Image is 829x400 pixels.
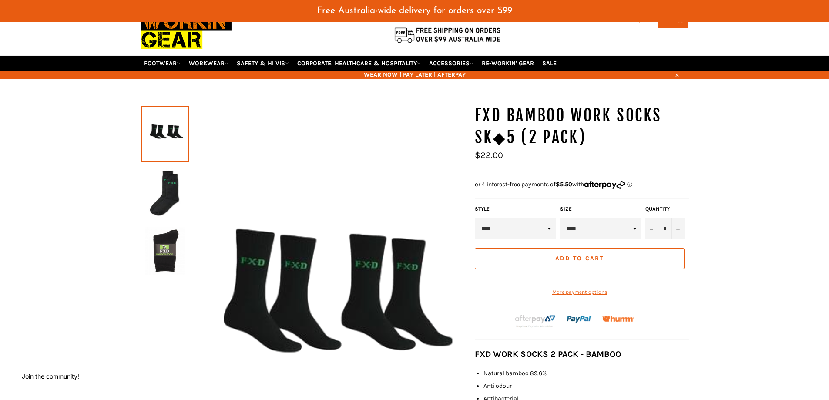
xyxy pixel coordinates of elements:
span: WEAR NOW | PAY LATER | AFTERPAY [141,71,689,79]
span: Add to Cart [555,255,604,262]
img: Workin Gear leaders in Workwear, Safety Boots, PPE, Uniforms. Australia's No.1 in Workwear [141,6,232,55]
img: FXD BAMBOO WORK SOCKS SK◆5 (2 Pack) - Workin' Gear [145,168,185,216]
a: CORPORATE, HEALTHCARE & HOSPITALITY [294,56,424,71]
a: FOOTWEAR [141,56,184,71]
strong: FXD WORK SOCKS 2 PACK - BAMBOO [475,349,621,359]
span: $22.00 [475,150,503,160]
label: Style [475,205,556,213]
span: Free Australia-wide delivery for orders over $99 [317,6,512,15]
img: FXD BAMBOO WORK SOCKS SK◆5 (2 Pack) - Workin' Gear [145,227,185,275]
img: Flat $9.95 shipping Australia wide [393,26,502,44]
a: More payment options [475,289,685,296]
img: paypal.png [567,306,592,332]
img: Afterpay-Logo-on-dark-bg_large.png [514,314,557,329]
a: WORKWEAR [185,56,232,71]
img: Humm_core_logo_RGB-01_300x60px_small_195d8312-4386-4de7-b182-0ef9b6303a37.png [602,316,634,322]
label: Size [560,205,641,213]
a: SALE [539,56,560,71]
button: Increase item quantity by one [671,218,685,239]
h1: FXD BAMBOO WORK SOCKS SK◆5 (2 Pack) [475,105,689,148]
button: Add to Cart [475,248,685,269]
a: RE-WORKIN' GEAR [478,56,537,71]
a: SAFETY & HI VIS [233,56,292,71]
li: Natural bamboo 89.6% [483,369,689,377]
button: Join the community! [22,373,79,380]
a: ACCESSORIES [426,56,477,71]
li: Anti odour [483,382,689,390]
label: Quantity [645,205,685,213]
button: Reduce item quantity by one [645,218,658,239]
